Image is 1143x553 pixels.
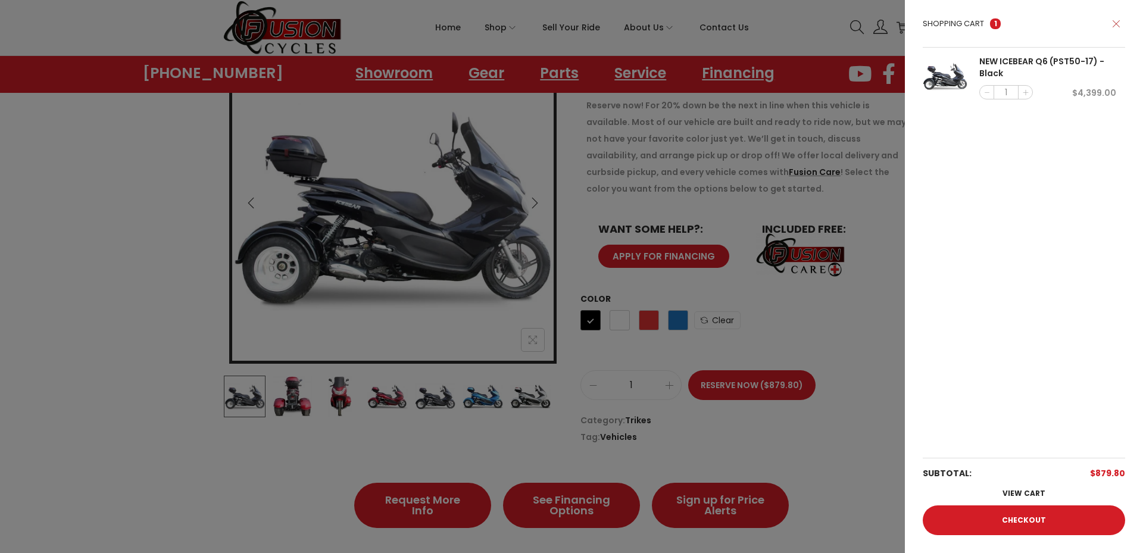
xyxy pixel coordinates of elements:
[923,18,984,30] h4: Shopping cart
[1072,87,1078,99] span: $
[923,482,1125,505] a: View cart
[923,54,967,98] img: NEW ICEBEAR Q6 (PST50-17) - Black
[1090,467,1095,479] span: $
[923,505,1125,535] a: Checkout
[1072,87,1116,99] span: 4,399.00
[1090,467,1125,479] bdi: 879.80
[923,465,972,482] strong: Subtotal:
[979,56,1116,79] a: NEW ICEBEAR Q6 (PST50-17) - Black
